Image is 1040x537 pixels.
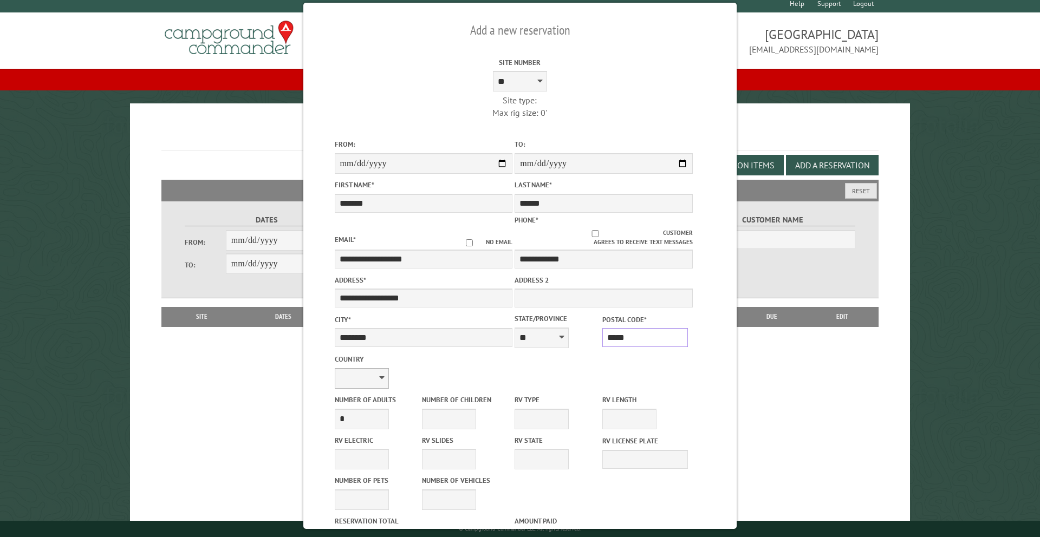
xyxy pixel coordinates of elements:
div: Site type: [431,94,609,106]
label: RV Type [515,395,600,405]
button: Edit Add-on Items [691,155,784,175]
label: Reservation Total [335,516,513,526]
label: RV Electric [335,435,420,446]
label: Phone [515,215,538,225]
label: Address 2 [515,275,693,285]
label: From: [335,139,513,149]
label: Number of Pets [335,475,420,486]
h2: Filters [161,180,879,200]
label: Amount paid [515,516,693,526]
small: © Campground Commander LLC. All rights reserved. [459,525,581,532]
label: No email [453,238,512,247]
th: Site [167,307,237,326]
th: Due [738,307,806,326]
label: Customer Name [691,214,856,226]
label: Postal Code [602,315,688,325]
label: Email [335,235,356,244]
label: From: [185,237,226,247]
button: Reset [845,183,877,199]
label: State/Province [515,313,600,324]
label: RV Length [602,395,688,405]
label: Dates [185,214,350,226]
input: Customer agrees to receive text messages [528,230,664,237]
label: City [335,315,513,325]
label: RV State [515,435,600,446]
th: Edit [806,307,879,326]
label: Site Number [431,57,609,68]
label: Number of Children [422,395,508,405]
div: Max rig size: 0' [431,107,609,119]
img: Campground Commander [161,17,297,59]
h2: Add a new reservation [335,20,706,41]
label: Last Name [515,180,693,190]
label: First Name [335,180,513,190]
label: Address [335,275,513,285]
label: Customer agrees to receive text messages [515,228,693,247]
th: Dates [237,307,330,326]
label: To: [515,139,693,149]
label: RV License Plate [602,436,688,446]
button: Add a Reservation [786,155,879,175]
label: To: [185,260,226,270]
label: Number of Vehicles [422,475,508,486]
h1: Reservations [161,121,879,150]
input: No email [453,239,486,246]
label: RV Slides [422,435,508,446]
label: Country [335,354,513,364]
label: Number of Adults [335,395,420,405]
